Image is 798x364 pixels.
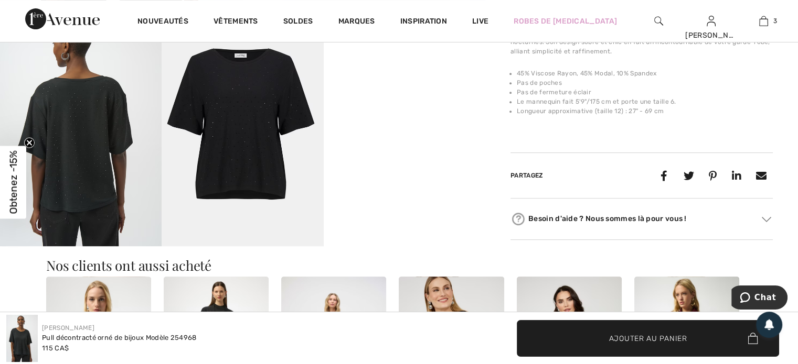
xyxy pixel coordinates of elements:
span: 3 [773,16,777,26]
a: [PERSON_NAME] [42,324,94,332]
span: Obtenez -15% [7,150,19,214]
img: Mes infos [707,15,716,27]
video: Your browser does not support the video tag. [324,4,485,85]
img: 1ère Avenue [25,8,100,29]
a: Live [472,16,488,27]
a: 3 [738,15,789,27]
img: Pull D&eacute;contract&eacute; Orn&eacute; de Bijoux mod&egrave;le 254968. 4 [162,4,323,246]
a: Vêtements [214,17,258,28]
img: Arrow2.svg [762,217,771,222]
span: Ajouter au panier [609,333,687,344]
a: Marques [338,17,375,28]
div: Pull décontracté orné de bijoux Modèle 254968 [42,333,197,343]
div: [PERSON_NAME] [685,30,737,41]
a: Robes de [MEDICAL_DATA] [514,16,617,27]
li: 45% Viscose Rayon, 45% Modal, 10% Spandex [517,69,773,78]
h3: Nos clients ont aussi acheté [46,259,752,272]
img: Pull D&eacute;contract&eacute; Orn&eacute; de Bijoux mod&egrave;le 254968 [6,315,38,362]
img: Mon panier [759,15,768,27]
li: Le mannequin fait 5'9"/175 cm et porte une taille 6. [517,97,773,106]
span: Inspiration [400,17,447,28]
button: Close teaser [24,137,35,148]
a: Soldes [283,17,313,28]
div: Besoin d'aide ? Nous sommes là pour vous ! [510,211,773,227]
iframe: Ouvre un widget dans lequel vous pouvez chatter avec l’un de nos agents [731,285,788,312]
img: recherche [654,15,663,27]
span: 115 CA$ [42,344,69,352]
a: Se connecter [707,16,716,26]
a: Nouveautés [137,17,188,28]
li: Pas de fermeture éclair [517,87,773,97]
img: Bag.svg [748,333,758,344]
span: Partagez [510,172,543,179]
li: Longueur approximative (taille 12) : 27" - 69 cm [517,106,773,116]
button: Ajouter au panier [517,320,779,357]
li: Pas de poches [517,78,773,87]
